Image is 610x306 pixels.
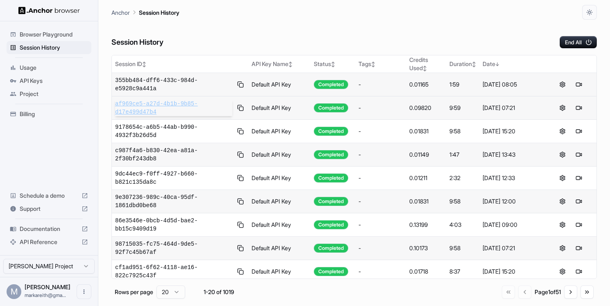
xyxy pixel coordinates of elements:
[409,221,442,229] div: 0.13199
[77,284,91,299] button: Open menu
[449,174,476,182] div: 2:32
[20,64,88,72] span: Usage
[248,143,311,167] td: Default API Key
[7,61,91,74] div: Usage
[483,174,542,182] div: [DATE] 12:33
[20,43,88,52] span: Session History
[358,221,403,229] div: -
[314,267,348,276] div: Completed
[248,213,311,237] td: Default API Key
[314,150,348,159] div: Completed
[409,244,442,252] div: 0.10173
[409,197,442,206] div: 0.01831
[248,167,311,190] td: Default API Key
[20,205,78,213] span: Support
[358,244,403,252] div: -
[248,120,311,143] td: Default API Key
[115,60,245,68] div: Session ID
[449,244,476,252] div: 9:58
[409,151,442,159] div: 0.01149
[20,110,88,118] span: Billing
[449,221,476,229] div: 4:03
[472,61,476,67] span: ↕
[142,61,146,67] span: ↕
[358,197,403,206] div: -
[409,104,442,112] div: 0.09820
[7,235,91,249] div: API Reference
[7,28,91,41] div: Browser Playground
[358,267,403,276] div: -
[7,87,91,100] div: Project
[314,174,348,183] div: Completed
[314,244,348,253] div: Completed
[358,104,403,112] div: -
[358,80,403,89] div: -
[7,107,91,121] div: Billing
[248,96,311,120] td: Default API Key
[111,37,163,48] h6: Session History
[483,127,542,135] div: [DATE] 15:20
[25,283,70,290] span: Mark Reith
[331,61,335,67] span: ↕
[115,170,232,186] span: 9dc44ec9-f0ff-4927-b660-b821c135da8c
[358,151,403,159] div: -
[423,65,427,71] span: ↕
[115,193,232,210] span: 9e307236-989c-40ca-95df-1861dbd0be68
[483,60,542,68] div: Date
[115,76,232,93] span: 355bb484-dff6-433c-984d-e5928c9a441a
[483,80,542,89] div: [DATE] 08:05
[115,288,153,296] p: Rows per page
[7,41,91,54] div: Session History
[560,36,597,48] button: End All
[248,73,311,96] td: Default API Key
[7,189,91,202] div: Schedule a demo
[248,237,311,260] td: Default API Key
[20,192,78,200] span: Schedule a demo
[409,127,442,135] div: 0.01831
[314,80,348,89] div: Completed
[409,80,442,89] div: 0.01165
[20,30,88,39] span: Browser Playground
[18,7,80,14] img: Anchor Logo
[483,267,542,276] div: [DATE] 15:20
[449,151,476,159] div: 1:47
[20,238,78,246] span: API Reference
[358,60,403,68] div: Tags
[314,220,348,229] div: Completed
[314,103,348,112] div: Completed
[198,288,239,296] div: 1-20 of 1019
[25,292,66,298] span: markareith@gmail.com
[483,151,542,159] div: [DATE] 13:43
[20,225,78,233] span: Documentation
[314,127,348,136] div: Completed
[111,8,130,17] p: Anchor
[115,263,232,280] span: cf1ad951-6f62-4118-ae16-822c7925c43f
[483,197,542,206] div: [DATE] 12:00
[115,100,232,116] span: af969ce5-a27d-4b1b-9b85-d17e499d47b4
[20,90,88,98] span: Project
[358,127,403,135] div: -
[483,104,542,112] div: [DATE] 07:21
[449,267,476,276] div: 8:37
[248,260,311,283] td: Default API Key
[409,174,442,182] div: 0.01211
[371,61,375,67] span: ↕
[314,60,352,68] div: Status
[115,123,232,139] span: 9178654c-a6b5-44ab-b990-4932f3b26d5d
[7,284,21,299] div: M
[7,202,91,215] div: Support
[358,174,403,182] div: -
[449,80,476,89] div: 1:59
[20,77,88,85] span: API Keys
[409,56,442,72] div: Credits Used
[111,8,179,17] nav: breadcrumb
[115,146,232,163] span: c987f4a6-b830-42ea-a81a-2f30bf243db8
[449,60,476,68] div: Duration
[409,267,442,276] div: 0.01718
[139,8,179,17] p: Session History
[252,60,307,68] div: API Key Name
[483,244,542,252] div: [DATE] 07:21
[248,190,311,213] td: Default API Key
[449,127,476,135] div: 9:58
[495,61,499,67] span: ↓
